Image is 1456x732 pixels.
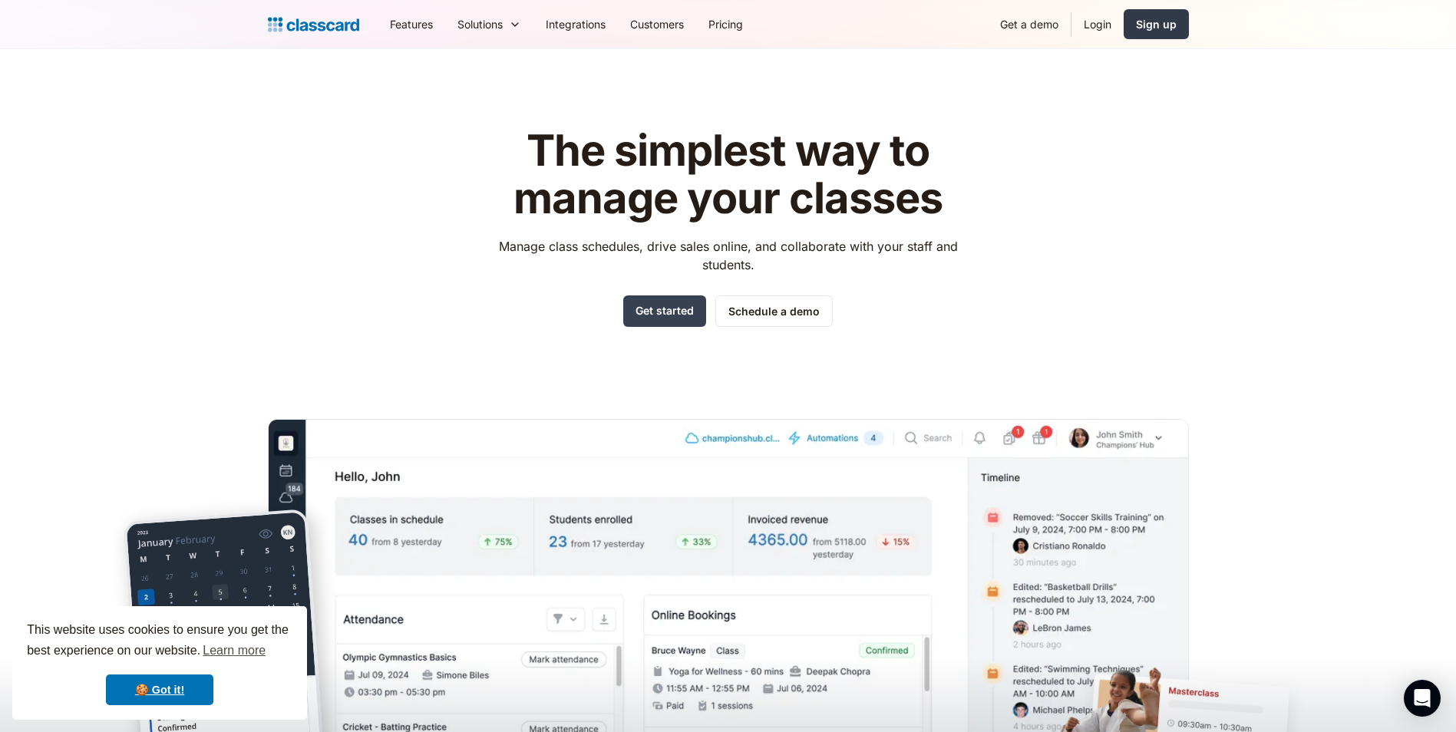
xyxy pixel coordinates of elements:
[1071,7,1124,41] a: Login
[696,7,755,41] a: Pricing
[457,16,503,32] div: Solutions
[12,606,307,720] div: cookieconsent
[27,621,292,662] span: This website uses cookies to ensure you get the best experience on our website.
[1404,680,1441,717] div: Open Intercom Messenger
[715,295,833,327] a: Schedule a demo
[484,127,972,222] h1: The simplest way to manage your classes
[618,7,696,41] a: Customers
[106,674,213,705] a: dismiss cookie message
[268,14,359,35] a: home
[1136,16,1177,32] div: Sign up
[533,7,618,41] a: Integrations
[445,7,533,41] div: Solutions
[623,295,706,327] a: Get started
[1124,9,1189,39] a: Sign up
[484,237,972,274] p: Manage class schedules, drive sales online, and collaborate with your staff and students.
[378,7,445,41] a: Features
[200,639,268,662] a: learn more about cookies
[988,7,1071,41] a: Get a demo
